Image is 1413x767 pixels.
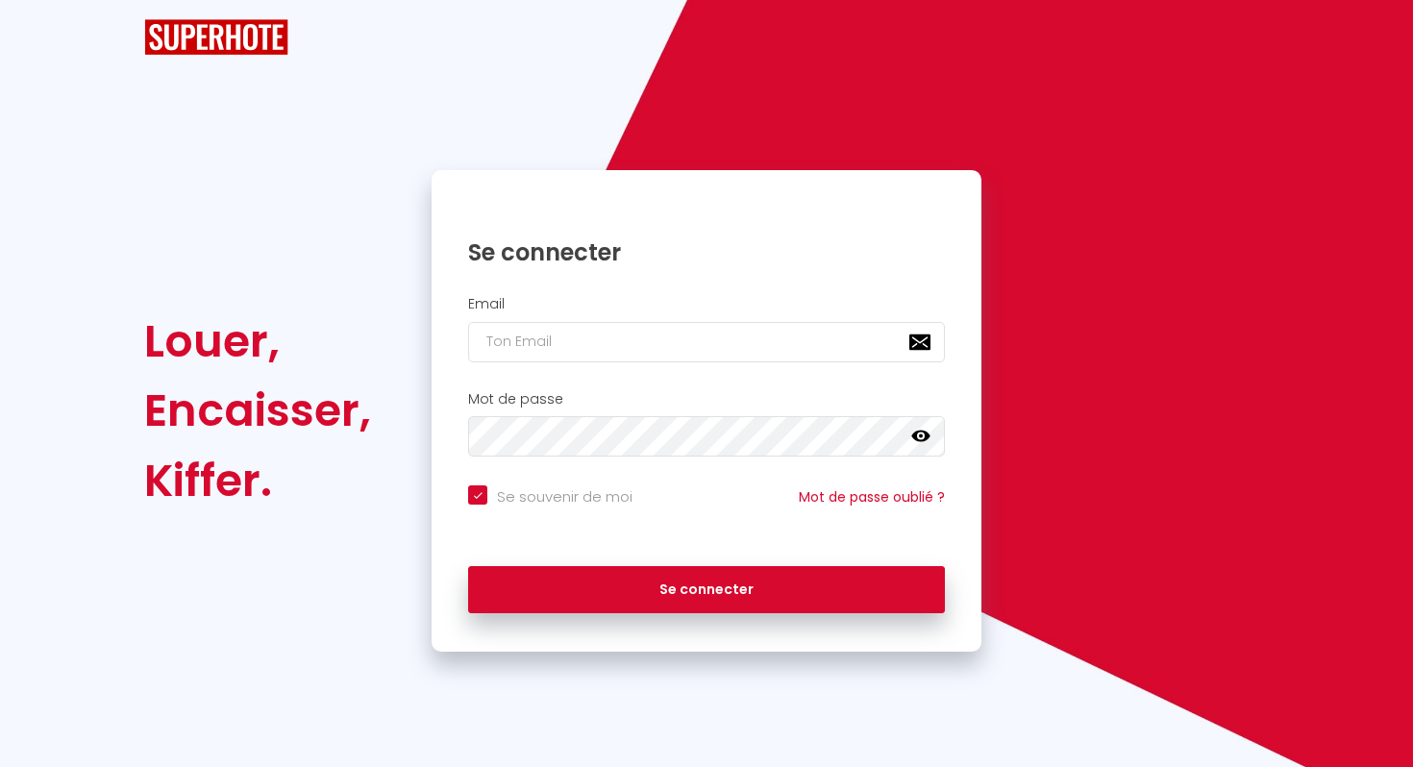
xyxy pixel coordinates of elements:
h2: Mot de passe [468,391,945,408]
h1: Se connecter [468,237,945,267]
div: Encaisser, [144,376,371,445]
button: Se connecter [468,566,945,614]
input: Ton Email [468,322,945,362]
img: SuperHote logo [144,19,288,55]
div: Kiffer. [144,446,371,515]
a: Mot de passe oublié ? [799,487,945,507]
div: Louer, [144,307,371,376]
h2: Email [468,296,945,312]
